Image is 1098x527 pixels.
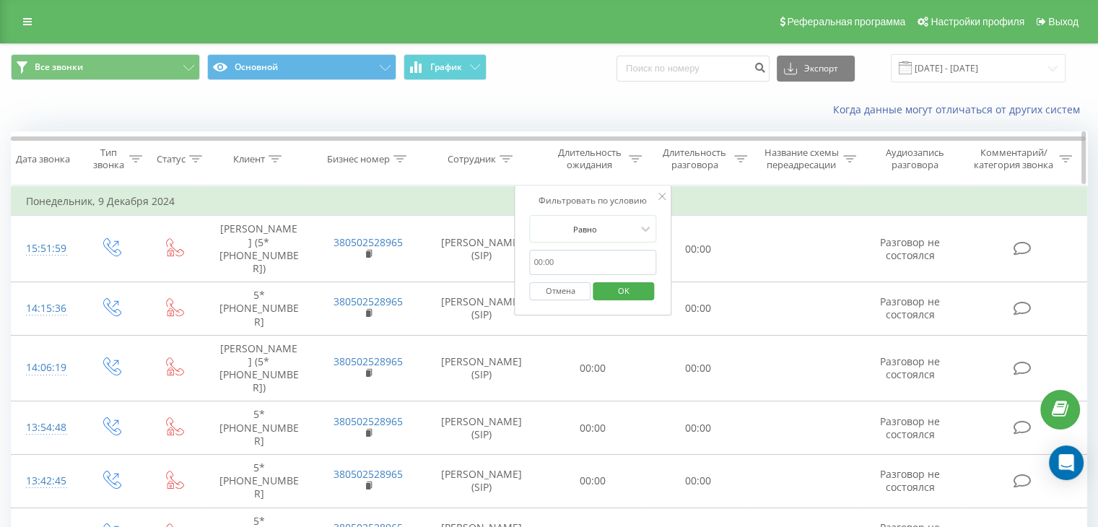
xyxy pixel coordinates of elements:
button: Основной [207,54,396,80]
td: [PERSON_NAME] (SIP) [423,455,541,508]
button: Экспорт [777,56,855,82]
div: Статус [157,153,186,165]
button: OK [593,282,654,300]
td: 00:00 [645,216,750,282]
td: 00:00 [541,455,645,508]
span: Разговор не состоялся [880,235,940,262]
div: Дата звонка [16,153,70,165]
td: [PERSON_NAME] (5*[PHONE_NUMBER]) [204,216,313,282]
span: OK [604,279,644,302]
input: Поиск по номеру [616,56,770,82]
span: Разговор не состоялся [880,295,940,321]
td: 00:00 [645,335,750,401]
div: 13:42:45 [26,467,64,495]
div: Длительность ожидания [554,147,626,171]
button: Отмена [530,282,591,300]
div: 14:06:19 [26,354,64,382]
td: [PERSON_NAME] (SIP) [423,216,541,282]
div: Open Intercom Messenger [1049,445,1084,480]
td: 00:00 [541,401,645,455]
span: Реферальная программа [787,16,905,27]
div: Название схемы переадресации [764,147,840,171]
td: 5*[PHONE_NUMBER] [204,455,313,508]
td: [PERSON_NAME] (SIP) [423,401,541,455]
td: 5*[PHONE_NUMBER] [204,401,313,455]
a: 380502528965 [334,235,403,249]
td: [PERSON_NAME] (SIP) [423,282,541,336]
div: 13:54:48 [26,414,64,442]
span: Настройки профиля [931,16,1024,27]
div: Аудиозапись разговора [873,147,957,171]
td: [PERSON_NAME] (SIP) [423,335,541,401]
a: 380502528965 [334,414,403,428]
div: Бизнес номер [327,153,390,165]
div: Комментарий/категория звонка [971,147,1055,171]
td: Понедельник, 9 Декабря 2024 [12,187,1087,216]
a: Когда данные могут отличаться от других систем [833,103,1087,116]
div: Длительность разговора [658,147,731,171]
span: Разговор не состоялся [880,354,940,381]
td: 00:00 [645,282,750,336]
div: 14:15:36 [26,295,64,323]
td: 00:00 [541,335,645,401]
td: 00:00 [645,455,750,508]
button: График [404,54,487,80]
button: Все звонки [11,54,200,80]
a: 380502528965 [334,354,403,368]
span: Разговор не состоялся [880,467,940,494]
a: 380502528965 [334,467,403,481]
div: Клиент [233,153,265,165]
div: 15:51:59 [26,235,64,263]
span: Выход [1048,16,1079,27]
a: 380502528965 [334,295,403,308]
td: 00:00 [645,401,750,455]
div: Сотрудник [448,153,496,165]
td: [PERSON_NAME] (5*[PHONE_NUMBER]) [204,335,313,401]
span: Разговор не состоялся [880,414,940,441]
span: График [430,62,462,72]
div: Фильтровать по условию [530,193,657,208]
div: Тип звонка [91,147,125,171]
td: 5*[PHONE_NUMBER] [204,282,313,336]
span: Все звонки [35,61,83,73]
input: 00:00 [530,250,657,275]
